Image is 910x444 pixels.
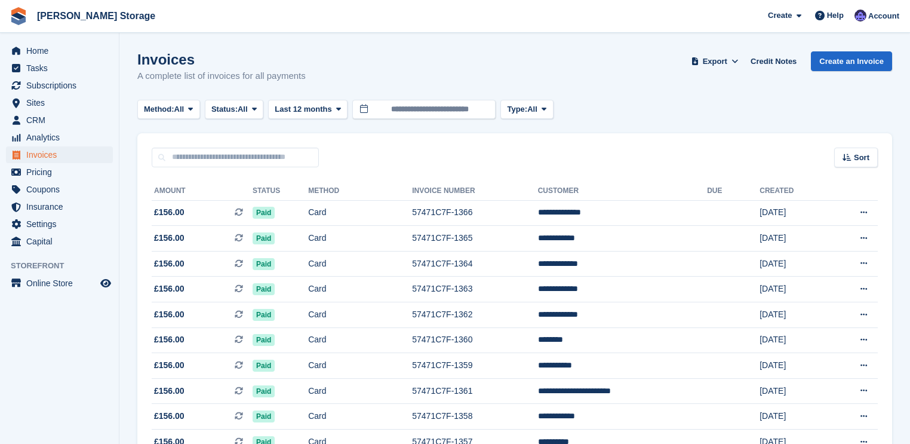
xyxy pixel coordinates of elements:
td: [DATE] [760,277,828,302]
td: 57471C7F-1363 [412,277,537,302]
a: menu [6,129,113,146]
button: Type: All [500,100,553,120]
td: Card [308,378,412,404]
a: [PERSON_NAME] Storage [32,6,160,26]
span: All [527,103,537,115]
button: Status: All [205,100,263,120]
span: Coupons [26,181,98,198]
button: Export [688,51,741,71]
span: £156.00 [154,410,185,422]
a: menu [6,181,113,198]
img: stora-icon-8386f47178a22dfd0bd8f6a31ec36ba5ce8667c1dd55bd0f319d3a0aa187defe.svg [10,7,27,25]
span: Paid [253,385,275,397]
td: Card [308,226,412,252]
td: Card [308,200,412,226]
a: Preview store [99,276,113,290]
a: menu [6,77,113,94]
span: Method: [144,103,174,115]
th: Due [707,182,760,201]
th: Invoice Number [412,182,537,201]
span: £156.00 [154,385,185,397]
td: 57471C7F-1358 [412,404,537,430]
img: Tim Sinnott [854,10,866,22]
span: Insurance [26,198,98,215]
td: 57471C7F-1362 [412,302,537,328]
span: Settings [26,216,98,232]
a: menu [6,233,113,250]
span: Account [868,10,899,22]
th: Status [253,182,308,201]
span: Export [703,56,727,68]
td: [DATE] [760,302,828,328]
td: [DATE] [760,327,828,353]
th: Amount [152,182,253,201]
td: 57471C7F-1365 [412,226,537,252]
span: Invoices [26,146,98,163]
button: Last 12 months [268,100,348,120]
td: 57471C7F-1359 [412,353,537,379]
td: [DATE] [760,378,828,404]
span: £156.00 [154,206,185,219]
th: Created [760,182,828,201]
span: Create [768,10,792,22]
a: Credit Notes [746,51,801,71]
h1: Invoices [137,51,306,68]
td: 57471C7F-1360 [412,327,537,353]
a: menu [6,275,113,292]
td: Card [308,353,412,379]
span: Sort [854,152,869,164]
span: Status: [211,103,238,115]
span: £156.00 [154,283,185,295]
span: £156.00 [154,232,185,244]
td: Card [308,327,412,353]
span: Sites [26,94,98,111]
td: [DATE] [760,353,828,379]
th: Customer [538,182,708,201]
a: menu [6,146,113,163]
td: 57471C7F-1364 [412,251,537,277]
a: menu [6,94,113,111]
span: Storefront [11,260,119,272]
span: Tasks [26,60,98,76]
span: Paid [253,309,275,321]
span: Help [827,10,844,22]
td: [DATE] [760,200,828,226]
span: Paid [253,360,275,372]
td: Card [308,404,412,430]
span: Analytics [26,129,98,146]
td: 57471C7F-1366 [412,200,537,226]
span: Paid [253,283,275,295]
span: Home [26,42,98,59]
span: £156.00 [154,359,185,372]
span: £156.00 [154,333,185,346]
span: Paid [253,258,275,270]
span: Capital [26,233,98,250]
a: menu [6,112,113,128]
td: [DATE] [760,251,828,277]
span: Pricing [26,164,98,180]
span: Paid [253,334,275,346]
span: All [238,103,248,115]
span: Last 12 months [275,103,331,115]
span: CRM [26,112,98,128]
span: £156.00 [154,258,185,270]
a: menu [6,216,113,232]
button: Method: All [137,100,200,120]
td: Card [308,251,412,277]
a: menu [6,42,113,59]
td: 57471C7F-1361 [412,378,537,404]
span: Type: [507,103,527,115]
span: Subscriptions [26,77,98,94]
a: menu [6,198,113,215]
a: menu [6,164,113,180]
span: £156.00 [154,308,185,321]
span: Paid [253,207,275,219]
th: Method [308,182,412,201]
td: Card [308,302,412,328]
td: Card [308,277,412,302]
span: Online Store [26,275,98,292]
span: All [174,103,185,115]
a: Create an Invoice [811,51,892,71]
p: A complete list of invoices for all payments [137,69,306,83]
td: [DATE] [760,404,828,430]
